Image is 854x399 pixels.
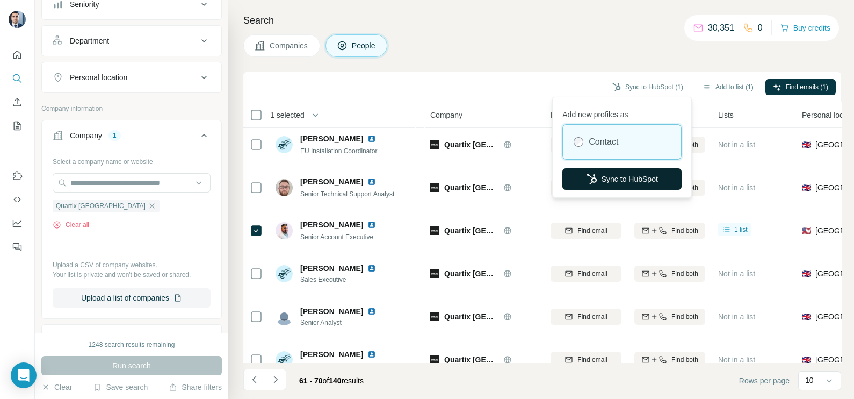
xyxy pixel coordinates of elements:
button: Find emails (1) [765,79,836,95]
span: 🇬🇧 [802,139,811,150]
img: Logo of Quartix USA [430,269,439,278]
img: Avatar [276,308,293,325]
button: Add to list (1) [695,79,761,95]
button: Find email [551,266,621,282]
button: Clear [41,382,72,393]
img: Avatar [276,179,293,196]
div: Select a company name or website [53,153,211,167]
label: Contact [589,136,618,148]
img: LinkedIn logo [367,177,376,186]
img: LinkedIn logo [367,350,376,359]
span: [PERSON_NAME] [300,133,363,144]
p: Company information [41,104,222,113]
div: 1248 search results remaining [89,340,175,350]
span: 🇬🇧 [802,354,811,365]
span: Quartix [GEOGRAPHIC_DATA] [444,139,498,150]
button: Sync to HubSpot [562,168,682,190]
p: Add new profiles as [562,105,682,120]
span: Find both [671,355,698,365]
span: People [352,40,377,51]
img: Logo of Quartix USA [430,355,439,364]
span: Find email [577,312,607,322]
span: Find email [577,355,607,365]
button: Find email [551,223,621,239]
button: Find both [634,352,705,368]
button: Navigate to previous page [243,369,265,390]
span: [PERSON_NAME] [300,349,363,360]
button: Share filters [169,382,222,393]
button: Find both [634,309,705,325]
button: Quick start [9,45,26,65]
span: 61 - 70 [299,376,323,385]
span: [PERSON_NAME] [300,219,363,230]
button: Enrich CSV [9,92,26,112]
span: Quartix [GEOGRAPHIC_DATA] [444,268,498,279]
span: Quartix [GEOGRAPHIC_DATA] [444,182,498,193]
span: Not in a list [718,312,755,321]
span: Sales Executive [300,361,389,370]
span: Senior Account Executive [300,233,373,241]
button: Clear all [53,220,89,230]
div: Department [70,35,109,46]
img: Logo of Quartix USA [430,183,439,192]
button: Company1 [42,123,221,153]
span: Find both [671,269,698,279]
span: 🇬🇧 [802,311,811,322]
button: Find both [634,223,705,239]
span: 140 [329,376,341,385]
button: Feedback [9,237,26,256]
button: Sync to HubSpot (1) [605,79,691,95]
span: [PERSON_NAME] [300,176,363,187]
span: Rows per page [739,375,790,386]
img: LinkedIn logo [367,264,376,273]
button: Navigate to next page [265,369,286,390]
span: Company [430,110,462,120]
span: 🇺🇸 [802,225,811,236]
img: Logo of Quartix USA [430,140,439,149]
button: Personal location [42,65,221,90]
button: Find email [551,137,621,153]
h4: Search [243,13,841,28]
p: Your list is private and won't be saved or shared. [53,270,211,280]
span: Find email [577,269,607,279]
button: Industry [42,327,221,353]
button: Upload a list of companies [53,288,211,308]
img: LinkedIn logo [367,220,376,229]
img: LinkedIn logo [367,134,376,143]
p: Upload a CSV of company websites. [53,260,211,270]
span: Not in a list [718,140,755,149]
span: Not in a list [718,183,755,192]
span: Find emails (1) [786,82,828,92]
button: Buy credits [780,20,830,35]
p: 0 [758,22,763,34]
span: Email [551,110,569,120]
img: Logo of Quartix USA [430,226,439,235]
span: Quartix [GEOGRAPHIC_DATA] [444,311,498,322]
img: Avatar [276,222,293,239]
span: Find both [671,312,698,322]
button: Find email [551,180,621,196]
span: of [323,376,329,385]
button: Use Surfe API [9,190,26,209]
p: 30,351 [708,22,734,34]
span: Lists [718,110,734,120]
span: [PERSON_NAME] [300,263,363,274]
div: Personal location [70,72,127,83]
img: Avatar [276,136,293,153]
button: Department [42,28,221,54]
span: 1 list [734,225,748,234]
span: [PERSON_NAME] [300,306,363,317]
button: Find email [551,352,621,368]
span: EU Installation Coordinator [300,147,377,155]
span: Sales Executive [300,275,389,284]
span: Find email [577,226,607,236]
div: Company [70,130,102,141]
div: 1 [108,131,121,140]
span: Find both [671,226,698,236]
span: Quartix [GEOGRAPHIC_DATA] [444,354,498,365]
span: Companies [270,40,309,51]
img: LinkedIn logo [367,307,376,316]
p: 10 [805,375,814,386]
button: Find both [634,266,705,282]
button: Dashboard [9,213,26,233]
